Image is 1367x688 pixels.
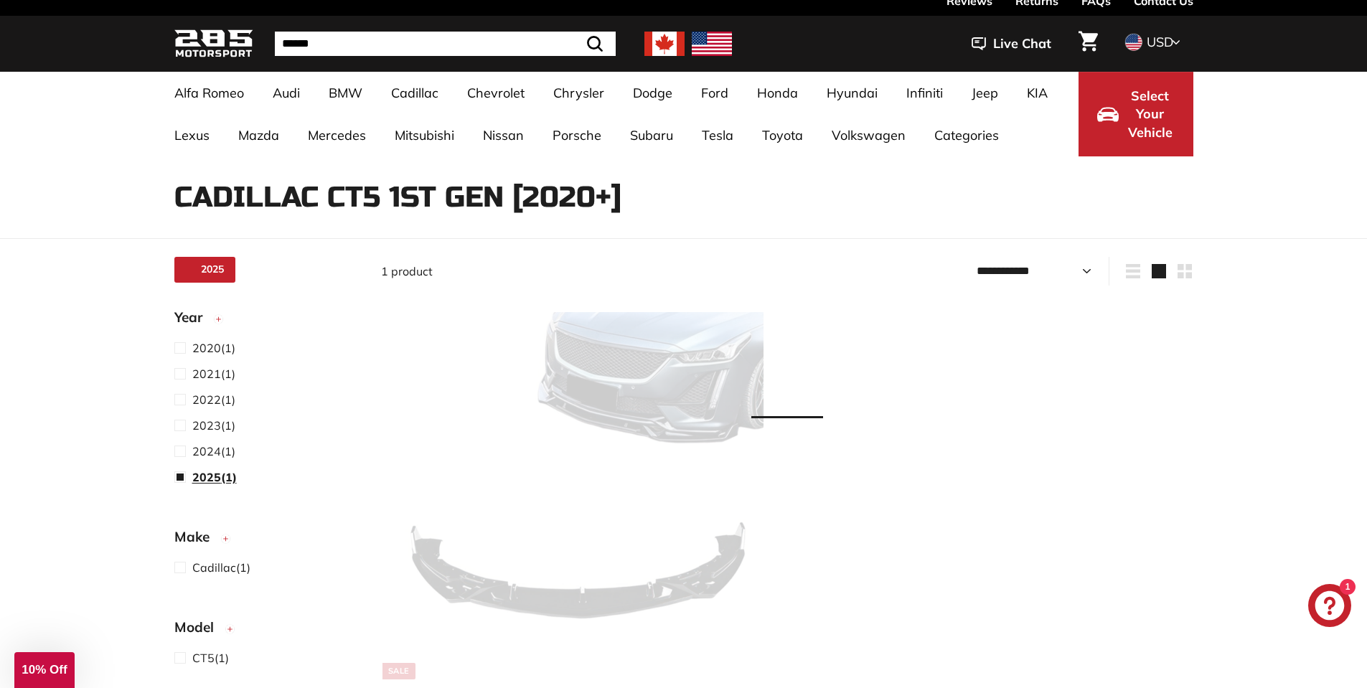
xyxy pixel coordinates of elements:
[192,559,250,576] span: (1)
[1126,87,1175,142] span: Select Your Vehicle
[920,114,1013,156] a: Categories
[258,72,314,114] a: Audi
[1070,19,1107,68] a: Cart
[192,468,237,486] span: (1)
[275,32,616,56] input: Search
[174,617,225,638] span: Model
[174,303,358,339] button: Year
[224,114,293,156] a: Mazda
[192,391,235,408] span: (1)
[174,613,358,649] button: Model
[1013,72,1062,114] a: KIA
[160,114,224,156] a: Lexus
[892,72,957,114] a: Infiniti
[538,114,616,156] a: Porsche
[812,72,892,114] a: Hyundai
[539,72,619,114] a: Chrysler
[192,392,221,407] span: 2022
[192,444,221,458] span: 2024
[1079,72,1193,156] button: Select Your Vehicle
[174,182,1193,213] h1: Cadillac CT5 1st Gen [2020+]
[381,263,787,280] div: 1 product
[817,114,920,156] a: Volkswagen
[192,365,235,382] span: (1)
[192,560,236,575] span: Cadillac
[1304,584,1356,631] inbox-online-store-chat: Shopify online store chat
[14,652,75,688] div: 10% Off
[469,114,538,156] a: Nissan
[174,27,253,61] img: Logo_285_Motorsport_areodynamics_components
[616,114,687,156] a: Subaru
[397,312,764,679] img: cadillac ct5 2020
[743,72,812,114] a: Honda
[192,417,235,434] span: (1)
[174,307,213,328] span: Year
[687,114,748,156] a: Tesla
[382,663,415,679] div: Sale
[174,522,358,558] button: Make
[192,341,221,355] span: 2020
[953,26,1070,62] button: Live Chat
[1147,34,1173,50] span: USD
[192,367,221,381] span: 2021
[160,72,258,114] a: Alfa Romeo
[192,339,235,357] span: (1)
[22,663,67,677] span: 10% Off
[192,470,221,484] span: 2025
[993,34,1051,53] span: Live Chat
[192,443,235,460] span: (1)
[174,527,220,547] span: Make
[314,72,377,114] a: BMW
[687,72,743,114] a: Ford
[192,651,215,665] span: CT5
[293,114,380,156] a: Mercedes
[619,72,687,114] a: Dodge
[453,72,539,114] a: Chevrolet
[377,72,453,114] a: Cadillac
[192,418,221,433] span: 2023
[174,257,235,283] a: 2025
[380,114,469,156] a: Mitsubishi
[957,72,1013,114] a: Jeep
[192,649,229,666] span: (1)
[748,114,817,156] a: Toyota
